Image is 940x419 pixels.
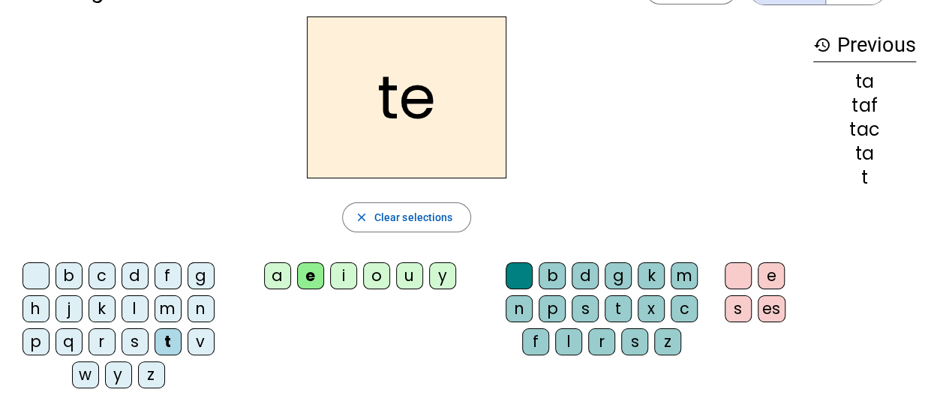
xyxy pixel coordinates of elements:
div: tac [813,121,916,139]
div: u [396,262,423,289]
div: n [506,295,533,322]
h2: te [307,16,506,178]
mat-icon: history [813,36,831,54]
div: s [621,328,648,355]
div: r [89,328,116,355]
div: c [89,262,116,289]
div: k [638,262,665,289]
div: g [605,262,632,289]
div: c [671,295,698,322]
div: f [155,262,182,289]
div: g [188,262,215,289]
div: taf [813,97,916,115]
div: x [638,295,665,322]
div: w [72,361,99,388]
div: s [725,295,752,322]
div: ta [813,73,916,91]
div: h [23,295,50,322]
div: z [654,328,681,355]
div: t [605,295,632,322]
div: p [23,328,50,355]
div: t [155,328,182,355]
div: y [429,262,456,289]
span: Clear selections [374,208,453,226]
div: n [188,295,215,322]
div: y [105,361,132,388]
div: es [758,295,785,322]
div: t [813,169,916,187]
h3: Previous [813,28,916,62]
div: e [297,262,324,289]
div: s [122,328,149,355]
div: k [89,295,116,322]
div: s [572,295,599,322]
div: o [363,262,390,289]
div: m [671,262,698,289]
div: r [588,328,615,355]
div: v [188,328,215,355]
div: a [264,262,291,289]
div: l [555,328,582,355]
div: q [56,328,83,355]
div: m [155,295,182,322]
div: l [122,295,149,322]
div: i [330,262,357,289]
button: Clear selections [342,202,472,232]
div: f [522,328,549,355]
div: b [56,262,83,289]
div: z [138,361,165,388]
div: ta [813,145,916,163]
div: d [122,262,149,289]
div: j [56,295,83,322]
mat-icon: close [355,211,368,224]
div: b [539,262,566,289]
div: e [758,262,785,289]
div: p [539,295,566,322]
div: d [572,262,599,289]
